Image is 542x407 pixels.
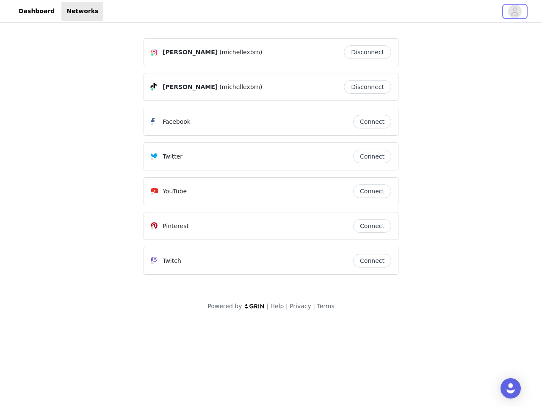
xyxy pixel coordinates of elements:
span: [PERSON_NAME] [163,83,218,92]
button: Disconnect [344,80,391,94]
a: Privacy [290,303,311,309]
a: Networks [61,2,103,21]
img: Instagram Icon [151,49,158,56]
span: | [286,303,288,309]
span: | [313,303,315,309]
span: (michellexbrn) [219,83,262,92]
span: | [267,303,269,309]
p: Twitter [163,152,183,161]
div: avatar [511,5,519,18]
span: [PERSON_NAME] [163,48,218,57]
button: Connect [353,150,391,163]
p: Facebook [163,117,191,126]
a: Help [271,303,284,309]
span: Powered by [207,303,242,309]
p: YouTube [163,187,187,196]
a: Terms [317,303,334,309]
div: Open Intercom Messenger [501,378,521,399]
button: Connect [353,115,391,128]
button: Connect [353,184,391,198]
p: Pinterest [163,222,189,231]
a: Dashboard [14,2,60,21]
img: logo [244,304,265,309]
p: Twitch [163,256,181,265]
button: Disconnect [344,45,391,59]
span: (michellexbrn) [219,48,262,57]
button: Connect [353,219,391,233]
button: Connect [353,254,391,268]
